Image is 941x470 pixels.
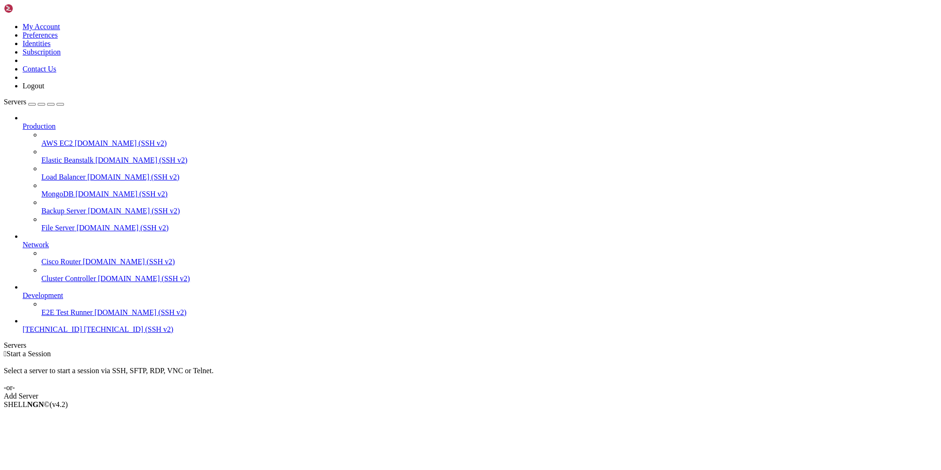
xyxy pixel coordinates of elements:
a: Logout [23,82,44,90]
a: Preferences [23,31,58,39]
span: MongoDB [41,190,73,198]
span: E2E Test Runner [41,308,93,316]
li: Cluster Controller [DOMAIN_NAME] (SSH v2) [41,266,937,283]
span: [DOMAIN_NAME] (SSH v2) [75,190,167,198]
span: [TECHNICAL_ID] (SSH v2) [84,325,173,333]
b: NGN [27,400,44,408]
a: Cluster Controller [DOMAIN_NAME] (SSH v2) [41,274,937,283]
span: [DOMAIN_NAME] (SSH v2) [83,258,175,266]
span: SHELL © [4,400,68,408]
span: Cisco Router [41,258,81,266]
span: 4.2.0 [50,400,68,408]
span: AWS EC2 [41,139,73,147]
div: Servers [4,341,937,350]
li: E2E Test Runner [DOMAIN_NAME] (SSH v2) [41,300,937,317]
span: [TECHNICAL_ID] [23,325,82,333]
li: MongoDB [DOMAIN_NAME] (SSH v2) [41,181,937,198]
span: [DOMAIN_NAME] (SSH v2) [96,156,188,164]
span: Backup Server [41,207,86,215]
div: Select a server to start a session via SSH, SFTP, RDP, VNC or Telnet. -or- [4,358,937,392]
li: Load Balancer [DOMAIN_NAME] (SSH v2) [41,164,937,181]
a: Backup Server [DOMAIN_NAME] (SSH v2) [41,207,937,215]
li: Network [23,232,937,283]
a: [TECHNICAL_ID] [TECHNICAL_ID] (SSH v2) [23,325,937,334]
span: [DOMAIN_NAME] (SSH v2) [77,224,169,232]
span: [DOMAIN_NAME] (SSH v2) [75,139,167,147]
li: Elastic Beanstalk [DOMAIN_NAME] (SSH v2) [41,148,937,164]
a: Elastic Beanstalk [DOMAIN_NAME] (SSH v2) [41,156,937,164]
li: Backup Server [DOMAIN_NAME] (SSH v2) [41,198,937,215]
span: File Server [41,224,75,232]
a: AWS EC2 [DOMAIN_NAME] (SSH v2) [41,139,937,148]
a: Servers [4,98,64,106]
span: [DOMAIN_NAME] (SSH v2) [95,308,187,316]
a: Development [23,291,937,300]
a: Identities [23,39,51,47]
a: E2E Test Runner [DOMAIN_NAME] (SSH v2) [41,308,937,317]
span: Elastic Beanstalk [41,156,94,164]
a: My Account [23,23,60,31]
li: Production [23,114,937,232]
span: [DOMAIN_NAME] (SSH v2) [88,207,180,215]
a: Production [23,122,937,131]
img: Shellngn [4,4,58,13]
a: Contact Us [23,65,56,73]
a: Network [23,241,937,249]
a: Cisco Router [DOMAIN_NAME] (SSH v2) [41,258,937,266]
a: MongoDB [DOMAIN_NAME] (SSH v2) [41,190,937,198]
li: Development [23,283,937,317]
span: Cluster Controller [41,274,96,282]
li: File Server [DOMAIN_NAME] (SSH v2) [41,215,937,232]
li: Cisco Router [DOMAIN_NAME] (SSH v2) [41,249,937,266]
span: [DOMAIN_NAME] (SSH v2) [88,173,180,181]
li: [TECHNICAL_ID] [TECHNICAL_ID] (SSH v2) [23,317,937,334]
span: Production [23,122,56,130]
span: Development [23,291,63,299]
a: Subscription [23,48,61,56]
span: Network [23,241,49,249]
a: File Server [DOMAIN_NAME] (SSH v2) [41,224,937,232]
div: Add Server [4,392,937,400]
span: Start a Session [7,350,51,358]
span: Load Balancer [41,173,86,181]
span: [DOMAIN_NAME] (SSH v2) [98,274,190,282]
span:  [4,350,7,358]
span: Servers [4,98,26,106]
li: AWS EC2 [DOMAIN_NAME] (SSH v2) [41,131,937,148]
a: Load Balancer [DOMAIN_NAME] (SSH v2) [41,173,937,181]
